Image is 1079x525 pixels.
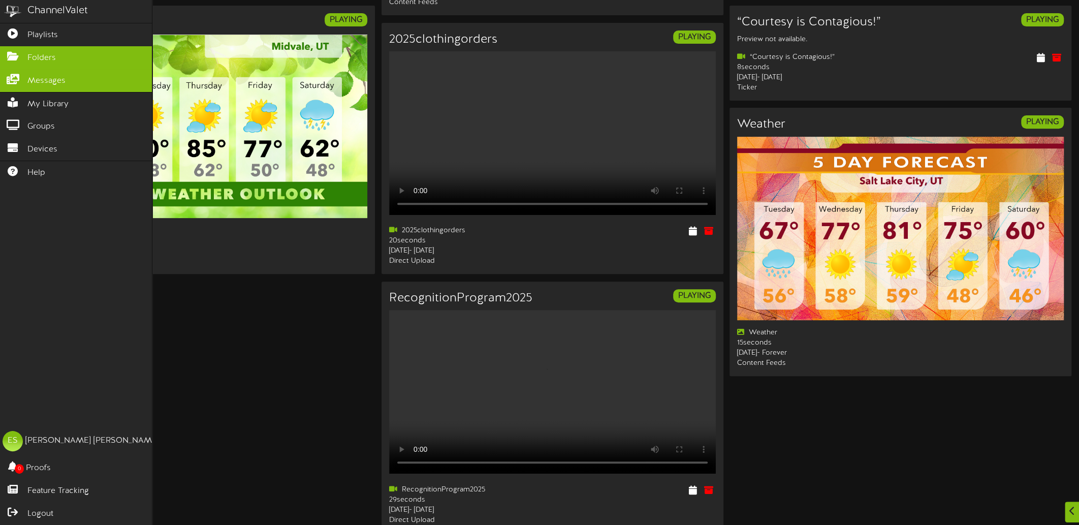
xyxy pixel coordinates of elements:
[737,16,881,29] h3: “Courtesy is Contagious!”
[737,348,893,358] div: [DATE] - Forever
[15,464,24,474] span: 0
[737,358,893,368] div: Content Feeds
[737,137,1064,321] img: 46413d3c-0793-4ec1-97a6-84c9ce455c60.png
[1026,117,1059,127] strong: PLAYING
[737,83,893,93] div: Ticker
[27,167,45,179] span: Help
[27,508,53,520] span: Logout
[737,52,893,63] div: “Courtesy is Contagious!”
[737,35,1064,45] div: Preview not available.
[27,29,58,41] span: Playlists
[25,435,159,447] div: [PERSON_NAME] [PERSON_NAME]
[737,338,893,348] div: 15 seconds
[27,75,66,87] span: Messages
[389,292,532,305] h3: RecognitionProgram2025
[389,246,545,256] div: [DATE] - [DATE]
[737,73,893,83] div: [DATE] - [DATE]
[389,505,545,515] div: [DATE] - [DATE]
[330,15,362,24] strong: PLAYING
[389,226,545,236] div: 2025clothingorders
[3,431,23,451] div: ES
[737,118,785,131] h3: Weather
[389,256,545,266] div: Direct Upload
[678,33,711,42] strong: PLAYING
[1026,15,1059,24] strong: PLAYING
[27,99,69,110] span: My Library
[389,495,545,505] div: 29 seconds
[27,144,57,156] span: Devices
[27,121,55,133] span: Groups
[737,328,893,338] div: Weather
[27,52,56,64] span: Folders
[41,35,367,219] img: 8651dafb-77d1-473d-a256-4c27e98ad533.png
[389,51,716,215] video: Your browser does not support HTML5 video.
[737,63,893,73] div: 8 seconds
[27,4,88,18] div: ChannelValet
[389,310,716,474] video: Your browser does not support HTML5 video.
[389,236,545,246] div: 20 seconds
[678,291,711,300] strong: PLAYING
[389,33,497,46] h3: 2025clothingorders
[26,462,51,474] span: Proofs
[27,485,89,497] span: Feature Tracking
[389,485,545,495] div: RecognitionProgram2025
